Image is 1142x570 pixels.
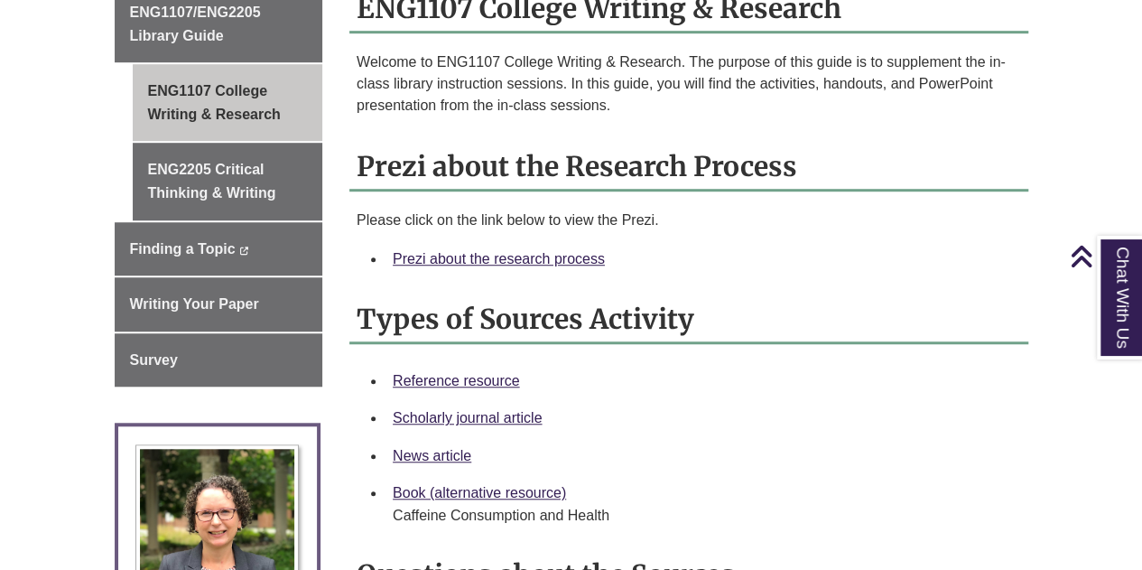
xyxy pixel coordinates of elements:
[133,143,323,220] a: ENG2205 Critical Thinking & Writing
[393,410,542,425] a: Scholarly journal article
[239,247,249,255] i: This link opens in a new window
[349,296,1028,344] h2: Types of Sources Activity
[130,352,178,368] span: Survey
[349,144,1028,192] h2: Prezi about the Research Process
[357,210,1021,231] p: Please click on the link below to view the Prezi.
[130,241,236,257] span: Finding a Topic
[393,505,1014,527] div: Caffeine Consumption and Health
[393,373,520,388] a: Reference resource
[115,222,323,276] a: Finding a Topic
[1070,244,1137,268] a: Back to Top
[115,277,323,332] a: Writing Your Paper
[393,485,566,500] a: Book (alternative resource)
[393,448,471,463] a: News article
[115,333,323,388] a: Survey
[130,5,261,43] span: ENG1107/ENG2205 Library Guide
[130,296,259,312] span: Writing Your Paper
[357,51,1021,117] p: Welcome to ENG1107 College Writing & Research. The purpose of this guide is to supplement the in-...
[393,251,605,266] a: Prezi about the research process
[133,64,323,141] a: ENG1107 College Writing & Research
